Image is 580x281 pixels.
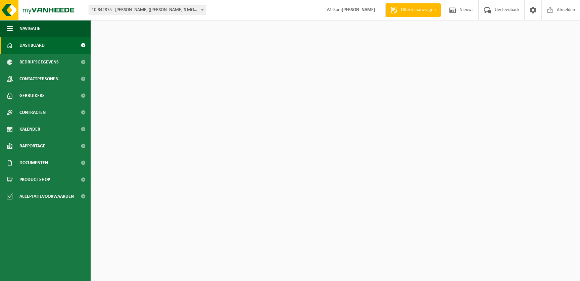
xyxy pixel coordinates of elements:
[19,171,50,188] span: Product Shop
[342,7,375,12] strong: [PERSON_NAME]
[19,121,40,138] span: Kalender
[19,54,59,71] span: Bedrijfsgegevens
[19,104,46,121] span: Contracten
[19,188,74,205] span: Acceptatievoorwaarden
[385,3,441,17] a: Offerte aanvragen
[19,37,45,54] span: Dashboard
[19,71,58,87] span: Contactpersonen
[19,138,45,154] span: Rapportage
[89,5,206,15] span: 10-842875 - EVY PRINCEN (BAMBI’S MOM & THE COOKING FACTORY) - STEKENE
[19,20,40,37] span: Navigatie
[19,87,45,104] span: Gebruikers
[19,154,48,171] span: Documenten
[399,7,437,13] span: Offerte aanvragen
